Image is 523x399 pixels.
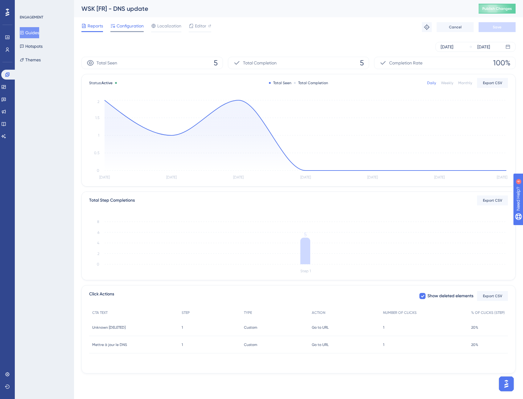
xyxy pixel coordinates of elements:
div: Total Seen [269,80,291,85]
span: Go to URL [312,325,329,330]
span: 1 [383,325,384,330]
span: Status: [89,80,113,85]
span: Active [101,81,113,85]
tspan: [DATE] [166,175,177,179]
tspan: 8 [97,220,99,224]
tspan: [DATE] [434,175,445,179]
div: Total Step Completions [89,197,135,204]
tspan: 1.5 [95,116,99,120]
span: 20% [471,342,478,347]
span: Configuration [117,22,144,30]
span: Unknown [DELETED] [92,325,126,330]
tspan: [DATE] [367,175,378,179]
div: Monthly [458,80,472,85]
tspan: 0 [97,262,99,266]
span: 1 [182,325,183,330]
span: Export CSV [483,294,502,298]
tspan: 0 [97,168,99,173]
button: Export CSV [477,195,508,205]
span: Total Completion [243,59,277,67]
span: Editor [195,22,206,30]
tspan: 4 [97,241,99,245]
tspan: 6 [97,230,99,235]
span: 5 [214,58,218,68]
span: CTA TEXT [92,310,108,315]
tspan: Step 1 [300,269,311,273]
span: % OF CLICKS (STEP) [471,310,505,315]
span: Publish Changes [482,6,512,11]
tspan: 5 [304,232,307,237]
button: Cancel [437,22,474,32]
span: Export CSV [483,198,502,203]
span: Export CSV [483,80,502,85]
button: Export CSV [477,78,508,88]
tspan: 0.5 [94,151,99,155]
span: NUMBER OF CLICKS [383,310,417,315]
span: Show deleted elements [427,292,473,300]
tspan: [DATE] [300,175,311,179]
span: 1 [182,342,183,347]
span: Click Actions [89,290,114,302]
button: Guides [20,27,39,38]
span: Custom [244,325,257,330]
button: Save [479,22,516,32]
span: Mettre à jour le DNS [92,342,127,347]
div: Total Completion [294,80,328,85]
span: Completion Rate [389,59,422,67]
div: [DATE] [477,43,490,51]
div: Daily [427,80,436,85]
div: ENGAGEMENT [20,15,43,20]
tspan: 2 [97,252,99,256]
div: Weekly [441,80,453,85]
span: STEP [182,310,190,315]
span: Save [493,25,501,30]
span: Total Seen [97,59,117,67]
button: Hotspots [20,41,43,52]
span: ACTION [312,310,325,315]
span: Localization [157,22,181,30]
div: WSK [FR] - DNS update [81,4,463,13]
span: Reports [88,22,103,30]
button: Themes [20,54,41,65]
tspan: 2 [97,100,99,104]
tspan: [DATE] [233,175,244,179]
span: Cancel [449,25,462,30]
div: 4 [43,3,45,8]
div: [DATE] [441,43,453,51]
button: Export CSV [477,291,508,301]
iframe: UserGuiding AI Assistant Launcher [497,375,516,393]
span: 20% [471,325,478,330]
span: 100% [493,58,510,68]
span: 1 [383,342,384,347]
span: Need Help? [14,2,39,9]
span: TYPE [244,310,252,315]
button: Publish Changes [479,4,516,14]
span: Go to URL [312,342,329,347]
tspan: 1 [98,133,99,138]
tspan: [DATE] [99,175,110,179]
span: 5 [360,58,364,68]
span: Custom [244,342,257,347]
tspan: [DATE] [497,175,507,179]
